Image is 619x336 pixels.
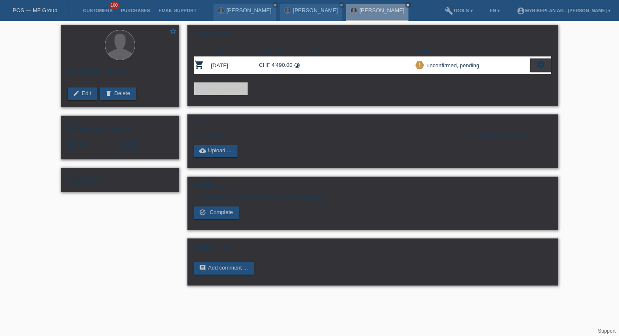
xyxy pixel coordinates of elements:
[424,61,479,70] div: unconfirmed, pending
[68,140,89,146] span: Nationality
[117,8,154,13] a: Purchases
[462,132,469,138] i: info_outline
[169,27,177,35] i: star_border
[598,328,616,334] a: Support
[194,262,254,275] a: commentAdd comment ...
[194,132,451,138] div: No files yet
[259,47,307,57] th: Amount
[199,147,206,154] i: cloud_upload
[359,7,404,13] a: [PERSON_NAME]
[227,7,272,13] a: [PERSON_NAME]
[294,62,300,69] i: Instalments (48 instalments)
[445,7,453,15] i: build
[120,140,141,146] span: Language
[194,243,551,256] h2: Comments
[199,85,206,92] i: add_shopping_cart
[154,8,200,13] a: Email Support
[169,27,177,36] a: star_border
[417,62,423,68] i: priority_high
[272,2,278,8] a: close
[194,82,248,95] a: add_shopping_cartAdd purchase
[194,206,239,219] a: check_circle_outline Complete
[79,8,117,13] a: Customers
[13,7,57,13] a: POS — MF Group
[462,132,551,138] div: No documents required
[194,194,551,200] p: The purchase is still open and needs to be completed.
[68,121,83,126] span: Gender
[194,60,204,70] i: POSP00027635
[199,265,206,271] i: comment
[405,2,411,8] a: close
[68,68,172,81] h2: [PERSON_NAME]
[440,8,477,13] a: buildTools ▾
[73,90,80,97] i: edit
[194,30,551,42] h2: Purchases
[100,87,136,100] a: deleteDelete
[68,87,97,100] a: editEdit
[339,3,344,7] i: close
[415,47,530,57] th: Status
[109,2,120,9] span: 100
[536,60,545,69] i: settings
[307,47,415,57] th: Note
[211,57,259,74] td: [DATE]
[199,209,206,216] i: check_circle_outline
[293,7,338,13] a: [PERSON_NAME]
[105,90,112,97] i: delete
[68,172,120,185] div: 43850086451
[194,145,237,157] a: cloud_uploadUpload ...
[339,2,344,8] a: close
[68,173,106,178] span: External reference
[68,146,76,152] span: Switzerland
[512,8,615,13] a: account_circleMybikeplan AG - [PERSON_NAME] ▾
[259,57,307,74] td: CHF 4'490.00
[194,119,551,132] h2: Files
[486,8,504,13] a: EN ▾
[406,3,410,7] i: close
[211,47,259,57] th: Date
[210,209,233,215] span: Complete
[68,120,120,133] div: [DEMOGRAPHIC_DATA]
[194,181,551,194] h2: Workflow
[517,7,525,15] i: account_circle
[273,3,277,7] i: close
[120,146,140,152] span: Deutsch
